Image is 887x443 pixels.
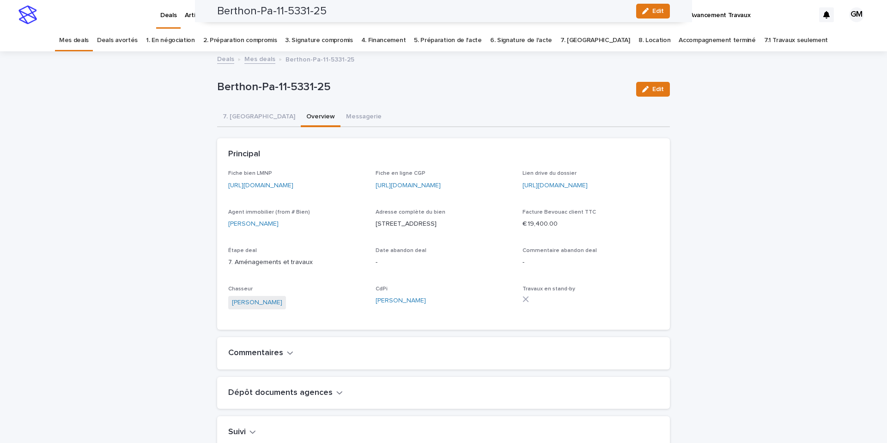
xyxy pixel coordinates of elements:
a: 5. Préparation de l'acte [414,30,482,51]
p: € 19,400.00 [522,219,659,229]
a: Mes deals [59,30,89,51]
img: stacker-logo-s-only.png [18,6,37,24]
span: Agent immobilier (from # Bien) [228,209,310,215]
a: 7. [GEOGRAPHIC_DATA] [560,30,630,51]
a: 2. Préparation compromis [203,30,277,51]
span: Lien drive du dossier [522,171,577,176]
a: [PERSON_NAME] [232,298,282,308]
span: Étape deal [228,248,257,253]
a: 4. Financement [361,30,406,51]
a: 8. Location [638,30,671,51]
span: Travaux en stand-by [522,286,575,292]
button: Messagerie [340,108,387,127]
a: Deals [217,53,234,64]
button: Dépôt documents agences [228,388,343,398]
h2: Dépôt documents agences [228,388,333,398]
button: Edit [636,82,670,97]
span: Fiche bien LMNP [228,171,272,176]
p: - [522,258,659,267]
a: 6. Signature de l'acte [490,30,552,51]
button: 7. [GEOGRAPHIC_DATA] [217,108,301,127]
a: Accompagnement terminé [679,30,755,51]
a: 3. Signature compromis [285,30,352,51]
span: Facture Bevouac client TTC [522,209,596,215]
p: Berthon-Pa-11-5331-25 [217,80,629,94]
span: Adresse complète du bien [376,209,445,215]
a: [PERSON_NAME] [228,219,279,229]
a: 1. En négociation [146,30,195,51]
span: Commentaire abandon deal [522,248,597,253]
a: [URL][DOMAIN_NAME] [376,182,441,189]
button: Commentaires [228,348,293,358]
h2: Suivi [228,427,246,437]
button: Overview [301,108,340,127]
p: Berthon-Pa-11-5331-25 [286,54,354,64]
h2: Principal [228,149,260,160]
a: 7.1 Travaux seulement [764,30,828,51]
a: Mes deals [244,53,275,64]
div: GM [849,7,864,22]
span: Chasseur [228,286,253,292]
p: 7. Aménagements et travaux [228,258,365,267]
a: [URL][DOMAIN_NAME] [522,182,588,189]
h2: Commentaires [228,348,283,358]
a: [PERSON_NAME] [376,296,426,306]
button: Suivi [228,427,256,437]
span: Date abandon deal [376,248,426,253]
span: Fiche en ligne CGP [376,171,425,176]
a: [URL][DOMAIN_NAME] [228,182,293,189]
a: Deals avortés [97,30,138,51]
p: - [376,258,512,267]
p: [STREET_ADDRESS] [376,219,512,229]
span: Edit [652,86,664,92]
span: CdPi [376,286,388,292]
